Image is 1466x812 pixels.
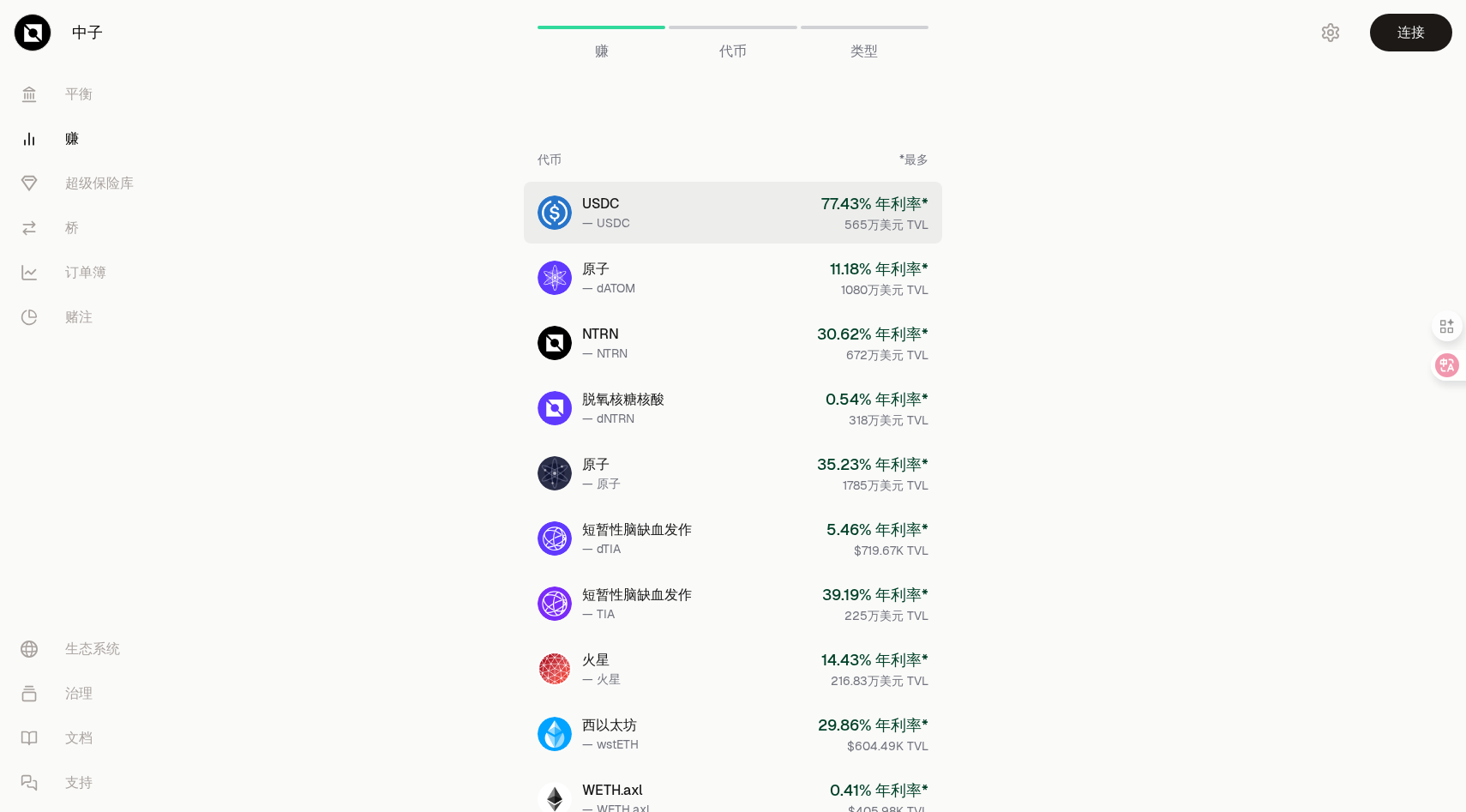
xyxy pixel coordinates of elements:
[524,312,942,374] a: NTRNNTRN— NTRN30.62% 年利率*672万美元 TVL
[65,640,120,658] font: 生态系统
[830,259,859,279] font: 11.18
[859,585,928,604] font: % 年利率*
[65,773,93,791] font: 支持
[821,650,859,670] font: 14.43
[524,703,942,765] a: 西以太坊西以太坊— wstETH29.86% 年利率*$604.49K TVL
[817,324,859,344] font: 30.62
[7,72,185,117] a: 平衡
[1370,14,1452,51] button: 连接
[854,543,928,558] font: $719.67K TVL
[859,715,928,735] font: % 年利率*
[65,263,106,281] font: 订单簿
[595,42,609,60] font: 赚
[859,454,928,474] font: % 年利率*
[65,174,134,192] font: 超级保险库
[524,247,942,309] a: 原子原子— dATOM11.18% 年利率*1080万美元 TVL
[65,129,79,147] font: 赚
[582,541,621,556] font: — dTIA
[719,42,747,60] font: 代币
[524,508,942,569] a: 短暂性脑缺血发作短暂性脑缺血发作— dTIA5.46% 年利率*$719.67K TVL
[524,182,942,244] a: USDCUSDC— USDC77.43% 年利率*565万美元 TVL
[7,716,185,761] a: 文档
[538,195,572,230] img: USDC
[538,586,572,621] img: 短暂性脑缺血发作
[538,717,572,751] img: 西以太坊
[538,521,572,556] img: 短暂性脑缺血发作
[844,608,928,623] font: 225万美元 TVL
[859,780,928,800] font: % 年利率*
[582,476,621,491] font: — 原子
[582,737,639,752] font: — wstETH
[65,308,93,326] font: 赌注
[538,456,572,490] img: 原子
[582,325,619,343] font: NTRN
[582,606,615,622] font: — TIA
[7,671,185,716] a: 治理
[822,585,859,604] font: 39.19
[538,652,572,686] img: 火星
[843,478,928,493] font: 1785万美元 TVL
[826,389,859,409] font: 0.54
[582,520,692,538] font: 短暂性脑缺血发作
[65,729,93,747] font: 文档
[847,738,928,754] font: $604.49K TVL
[582,781,643,799] font: WETH.axl
[1397,23,1425,41] font: 连接
[582,280,635,296] font: — dATOM
[582,586,692,604] font: 短暂性脑缺血发作
[582,390,664,408] font: 脱氧核糖核酸
[7,761,185,805] a: 支持
[72,22,103,42] font: 中子
[7,117,185,161] a: 赚
[859,520,928,539] font: % 年利率*
[582,346,628,361] font: — NTRN
[582,455,610,473] font: 原子
[7,295,185,340] a: 赌注
[830,780,859,800] font: 0.41
[582,260,610,278] font: 原子
[582,411,634,426] font: — dNTRN
[524,442,942,504] a: 原子原子— 原子35.23% 年利率*1785万美元 TVL
[826,520,859,539] font: 5.46
[7,206,185,250] a: 桥
[582,215,630,231] font: — USDC
[831,673,928,689] font: 216.83万美元 TVL
[844,217,928,232] font: 565万美元 TVL
[859,389,928,409] font: % 年利率*
[849,412,928,428] font: 318万美元 TVL
[524,638,942,700] a: 火星火星— 火星14.43% 年利率*216.83万美元 TVL
[524,377,942,439] a: 脱氧核糖核酸脱氧核糖核酸— dNTRN0.54% 年利率*318万美元 TVL
[850,42,878,60] font: 类型
[65,684,93,702] font: 治理
[859,259,928,279] font: % 年利率*
[582,716,637,734] font: 西以太坊
[65,219,79,237] font: 桥
[538,152,562,167] font: 代币
[859,650,928,670] font: % 年利率*
[821,194,859,214] font: 77.43
[7,250,185,295] a: 订单簿
[7,161,185,206] a: 超级保险库
[524,573,942,635] a: 短暂性脑缺血发作短暂性脑缺血发作— TIA39.19% 年利率*225万美元 TVL
[538,7,665,48] a: 赚
[859,194,928,214] font: % 年利率*
[65,85,93,103] font: 平衡
[841,282,928,298] font: 1080万美元 TVL
[582,651,610,669] font: 火星
[817,454,859,474] font: 35.23
[582,671,621,687] font: — 火星
[846,347,928,363] font: 672万美元 TVL
[538,391,572,425] img: 脱氧核糖核酸
[538,326,572,360] img: NTRN
[818,715,859,735] font: 29.86
[582,195,619,213] font: USDC
[7,627,185,671] a: 生态系统
[859,324,928,344] font: % 年利率*
[538,261,572,295] img: 原子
